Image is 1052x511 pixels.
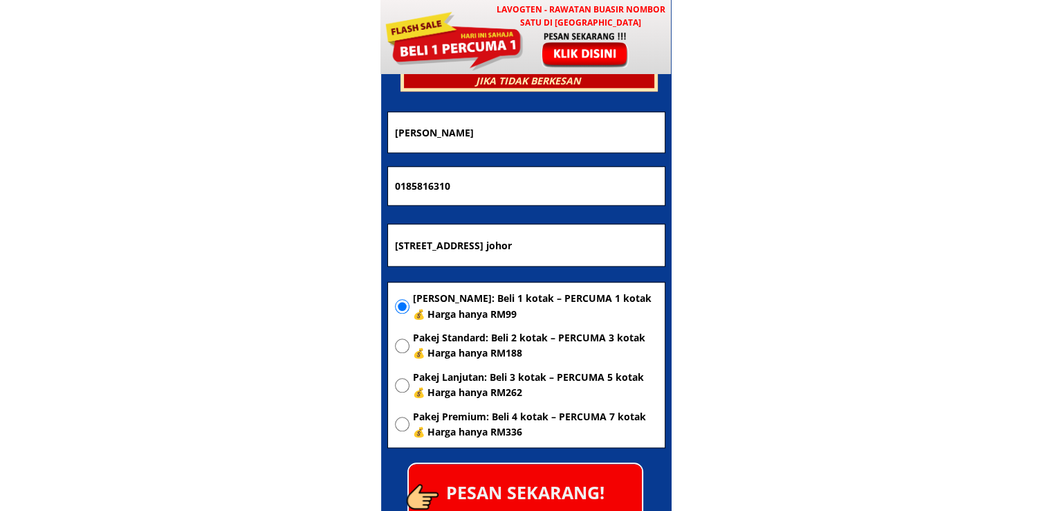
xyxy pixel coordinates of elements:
[391,167,661,206] input: Nombor Telefon Bimbit
[391,224,661,266] input: Alamat
[391,112,661,152] input: Nama penuh
[413,409,658,440] span: Pakej Premium: Beli 4 kotak – PERCUMA 7 kotak 💰 Harga hanya RM336
[413,330,658,361] span: Pakej Standard: Beli 2 kotak – PERCUMA 3 kotak 💰 Harga hanya RM188
[490,3,672,29] h3: LAVOGTEN - Rawatan Buasir Nombor Satu di [GEOGRAPHIC_DATA]
[413,370,658,401] span: Pakej Lanjutan: Beli 3 kotak – PERCUMA 5 kotak 💰 Harga hanya RM262
[413,291,658,322] span: [PERSON_NAME]: Beli 1 kotak – PERCUMA 1 kotak 💰 Harga hanya RM99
